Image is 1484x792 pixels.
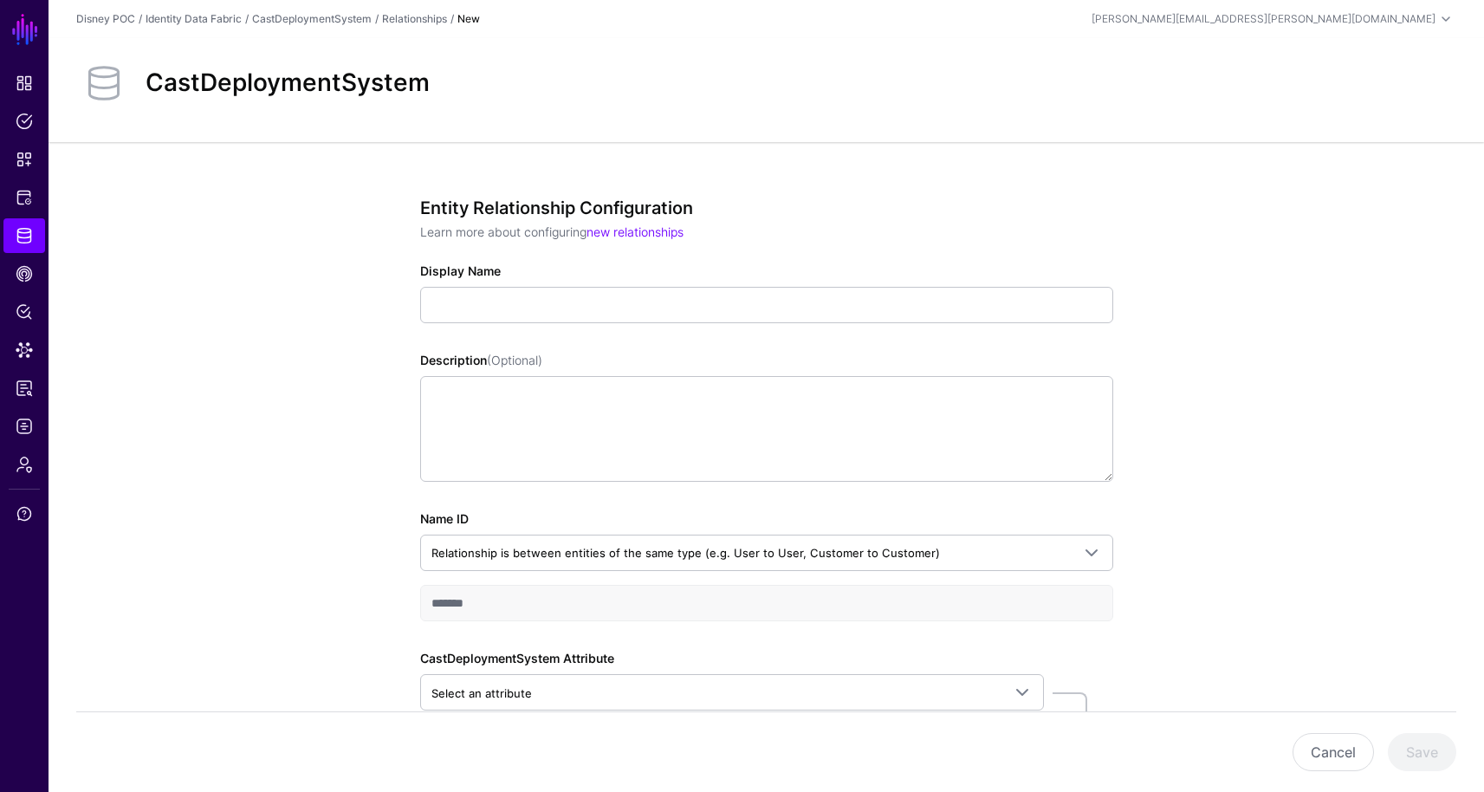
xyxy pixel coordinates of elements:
[3,371,45,406] a: Reports
[420,510,469,528] label: Name ID
[3,104,45,139] a: Policies
[16,505,33,523] span: Support
[16,380,33,397] span: Reports
[457,12,480,25] strong: New
[420,262,501,280] label: Display Name
[16,189,33,206] span: Protected Systems
[3,333,45,367] a: Data Lens
[586,224,684,239] a: new relationships
[146,12,242,25] a: Identity Data Fabric
[372,11,382,27] div: /
[3,180,45,215] a: Protected Systems
[3,447,45,482] a: Admin
[1293,733,1374,771] button: Cancel
[3,409,45,444] a: Logs
[431,686,532,700] span: Select an attribute
[431,546,940,560] span: Relationship is between entities of the same type (e.g. User to User, Customer to Customer)
[242,11,252,27] div: /
[252,12,372,25] a: CastDeploymentSystem
[16,227,33,244] span: Identity Data Fabric
[420,223,1113,241] p: Learn more about configuring
[420,198,1113,218] h3: Entity Relationship Configuration
[3,142,45,177] a: Snippets
[10,10,40,49] a: SGNL
[420,351,542,369] label: Description
[16,75,33,92] span: Dashboard
[146,68,430,98] h2: CastDeploymentSystem
[447,11,457,27] div: /
[3,295,45,329] a: Policy Lens
[16,418,33,435] span: Logs
[16,265,33,282] span: CAEP Hub
[16,151,33,168] span: Snippets
[16,113,33,130] span: Policies
[135,11,146,27] div: /
[3,66,45,101] a: Dashboard
[16,456,33,473] span: Admin
[76,12,135,25] a: Disney POC
[16,303,33,321] span: Policy Lens
[487,353,542,367] span: (Optional)
[420,649,614,667] label: CastDeploymentSystem Attribute
[382,12,447,25] a: Relationships
[3,218,45,253] a: Identity Data Fabric
[1092,11,1435,27] div: [PERSON_NAME][EMAIL_ADDRESS][PERSON_NAME][DOMAIN_NAME]
[16,341,33,359] span: Data Lens
[3,256,45,291] a: CAEP Hub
